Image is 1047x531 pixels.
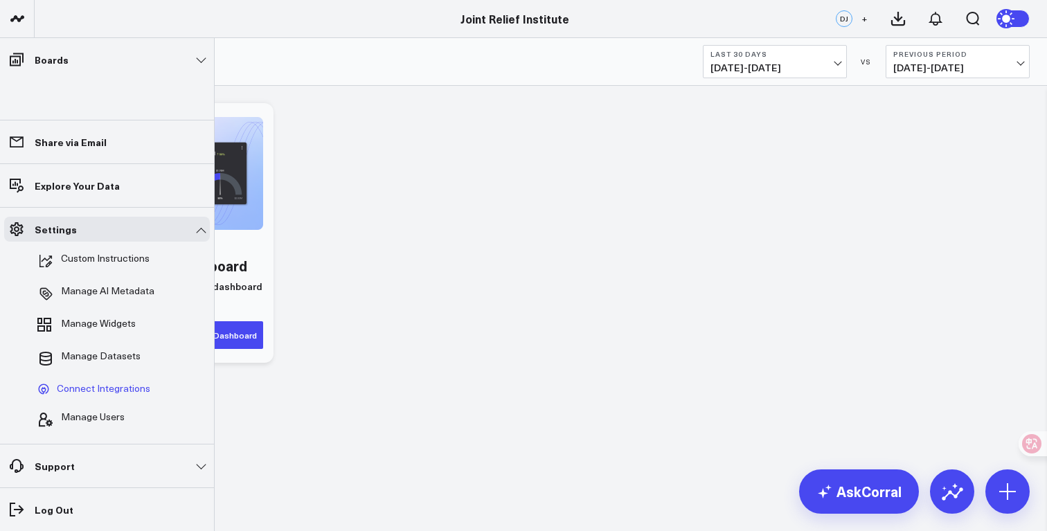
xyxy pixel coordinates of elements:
p: Boards [35,54,69,65]
div: VS [854,57,879,66]
a: Joint Relief Institute [460,11,569,26]
p: Share via Email [35,136,107,147]
button: Last 30 Days[DATE]-[DATE] [703,45,847,78]
p: Log Out [35,504,73,515]
a: Manage Datasets [32,343,168,374]
p: Explore Your Data [35,180,120,191]
p: Manage AI Metadata [61,285,154,302]
b: Previous Period [893,50,1022,58]
button: + [856,10,872,27]
a: AskCorral [799,469,919,514]
button: Manage Users [32,404,125,435]
a: Connect Integrations [32,376,168,402]
span: Manage Datasets [61,350,141,367]
div: DJ [836,10,852,27]
button: Generate Dashboard [167,321,263,349]
a: Manage AI Metadata [32,278,168,309]
a: Manage Widgets [32,311,168,341]
b: Last 30 Days [710,50,839,58]
span: Manage Widgets [61,318,136,334]
button: Previous Period[DATE]-[DATE] [886,45,1030,78]
span: [DATE] - [DATE] [893,62,1022,73]
span: + [861,14,868,24]
p: Settings [35,224,77,235]
p: Custom Instructions [61,253,150,269]
span: Manage Users [61,411,125,428]
a: Log Out [4,497,210,522]
p: Support [35,460,75,471]
span: Connect Integrations [57,383,150,395]
button: Custom Instructions [32,246,150,276]
span: [DATE] - [DATE] [710,62,839,73]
